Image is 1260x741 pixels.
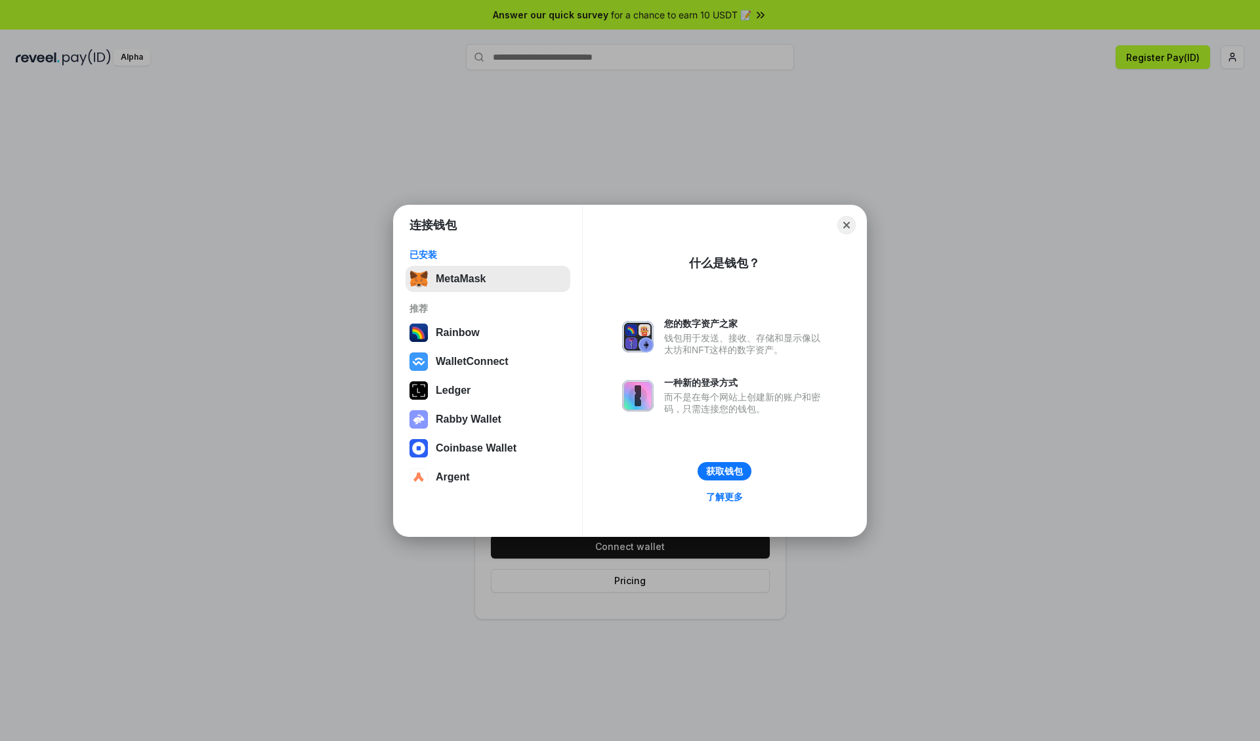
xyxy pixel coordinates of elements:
[409,439,428,457] img: svg+xml,%3Csvg%20width%3D%2228%22%20height%3D%2228%22%20viewBox%3D%220%200%2028%2028%22%20fill%3D...
[436,327,480,339] div: Rainbow
[698,462,751,480] button: 获取钱包
[406,266,570,292] button: MetaMask
[409,217,457,233] h1: 连接钱包
[698,488,751,505] a: 了解更多
[409,324,428,342] img: svg+xml,%3Csvg%20width%3D%22120%22%20height%3D%22120%22%20viewBox%3D%220%200%20120%20120%22%20fil...
[406,349,570,375] button: WalletConnect
[406,377,570,404] button: Ledger
[706,465,743,477] div: 获取钱包
[622,380,654,412] img: svg+xml,%3Csvg%20xmlns%3D%22http%3A%2F%2Fwww.w3.org%2F2000%2Fsvg%22%20fill%3D%22none%22%20viewBox...
[436,356,509,368] div: WalletConnect
[406,435,570,461] button: Coinbase Wallet
[406,406,570,433] button: Rabby Wallet
[436,273,486,285] div: MetaMask
[406,464,570,490] button: Argent
[409,381,428,400] img: svg+xml,%3Csvg%20xmlns%3D%22http%3A%2F%2Fwww.w3.org%2F2000%2Fsvg%22%20width%3D%2228%22%20height%3...
[436,385,471,396] div: Ledger
[409,270,428,288] img: svg+xml,%3Csvg%20fill%3D%22none%22%20height%3D%2233%22%20viewBox%3D%220%200%2035%2033%22%20width%...
[436,471,470,483] div: Argent
[409,303,566,314] div: 推荐
[689,255,760,271] div: 什么是钱包？
[664,377,827,389] div: 一种新的登录方式
[706,491,743,503] div: 了解更多
[664,332,827,356] div: 钱包用于发送、接收、存储和显示像以太坊和NFT这样的数字资产。
[436,442,516,454] div: Coinbase Wallet
[622,321,654,352] img: svg+xml,%3Csvg%20xmlns%3D%22http%3A%2F%2Fwww.w3.org%2F2000%2Fsvg%22%20fill%3D%22none%22%20viewBox...
[409,352,428,371] img: svg+xml,%3Csvg%20width%3D%2228%22%20height%3D%2228%22%20viewBox%3D%220%200%2028%2028%22%20fill%3D...
[409,249,566,261] div: 已安装
[436,413,501,425] div: Rabby Wallet
[409,468,428,486] img: svg+xml,%3Csvg%20width%3D%2228%22%20height%3D%2228%22%20viewBox%3D%220%200%2028%2028%22%20fill%3D...
[406,320,570,346] button: Rainbow
[409,410,428,429] img: svg+xml,%3Csvg%20xmlns%3D%22http%3A%2F%2Fwww.w3.org%2F2000%2Fsvg%22%20fill%3D%22none%22%20viewBox...
[664,391,827,415] div: 而不是在每个网站上创建新的账户和密码，只需连接您的钱包。
[664,318,827,329] div: 您的数字资产之家
[837,216,856,234] button: Close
